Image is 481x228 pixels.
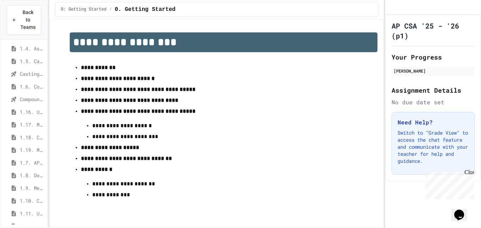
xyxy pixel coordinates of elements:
div: [PERSON_NAME] [394,68,473,74]
iframe: chat widget [423,169,474,199]
span: Back to Teams [20,9,36,31]
span: 0: Getting Started [61,7,107,12]
div: No due date set [392,98,475,106]
span: / [109,7,112,12]
span: 0. Getting Started [115,5,176,14]
div: Chat with us now!Close [3,3,49,45]
span: 1.4. Assignment and Input [20,45,44,52]
span: 1.10. Calling Class Methods [20,197,44,204]
span: 1.5. Casting and Ranges of Values [20,57,44,65]
span: 1.8. Documentation with Comments and Preconditions [20,172,44,179]
span: 1.17. Mixed Up Code Practice 1.1-1.6 [20,121,44,128]
span: 1.11. Using the Math Class [20,210,44,217]
span: 1.19. Multiple Choice Exercises for Unit 1a (1.1-1.6) [20,146,44,154]
h2: Assignment Details [392,85,475,95]
p: Switch to "Grade View" to access the chat feature and communicate with your teacher for help and ... [398,129,469,165]
span: 1.9. Method Signatures [20,184,44,192]
iframe: chat widget [451,200,474,221]
h3: Need Help? [398,118,469,127]
span: 1.6. Compound Assignment Operators [20,83,44,90]
h1: AP CSA '25 - '26 (p1) [392,21,475,41]
h2: Your Progress [392,52,475,62]
span: 1.16. Unit Summary 1a (1.1-1.6) [20,108,44,116]
button: Back to Teams [6,5,42,35]
span: Compound assignment operators - Quiz [20,95,44,103]
span: 1.18. Coding Practice 1a (1.1-1.6) [20,134,44,141]
span: 1.7. APIs and Libraries [20,159,44,166]
span: Casting and Ranges of variables - Quiz [20,70,44,78]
